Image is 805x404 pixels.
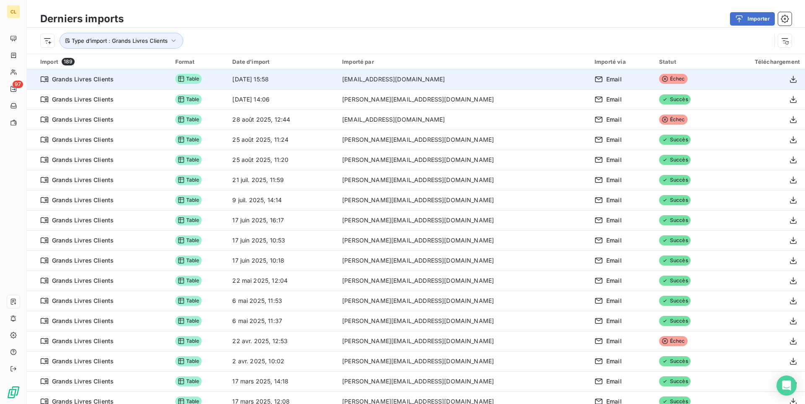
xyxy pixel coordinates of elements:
td: 22 mai 2025, 12:04 [227,271,337,291]
span: Succès [659,215,691,225]
td: 21 juil. 2025, 11:59 [227,170,337,190]
span: Table [175,175,202,185]
td: [PERSON_NAME][EMAIL_ADDRESS][DOMAIN_NAME] [337,190,589,210]
span: Succès [659,255,691,266]
span: 189 [62,58,75,65]
span: Succès [659,376,691,386]
td: [PERSON_NAME][EMAIL_ADDRESS][DOMAIN_NAME] [337,130,589,150]
td: [PERSON_NAME][EMAIL_ADDRESS][DOMAIN_NAME] [337,150,589,170]
td: [PERSON_NAME][EMAIL_ADDRESS][DOMAIN_NAME] [337,311,589,331]
span: Email [606,95,622,104]
span: Échec [659,336,688,346]
td: [DATE] 14:06 [227,89,337,109]
td: [PERSON_NAME][EMAIL_ADDRESS][DOMAIN_NAME] [337,210,589,230]
span: Succès [659,235,691,245]
span: Succès [659,296,691,306]
span: Table [175,155,202,165]
span: Email [606,236,622,245]
td: [PERSON_NAME][EMAIL_ADDRESS][DOMAIN_NAME] [337,371,589,391]
td: [PERSON_NAME][EMAIL_ADDRESS][DOMAIN_NAME] [337,331,589,351]
span: Succès [659,195,691,205]
div: Date d’import [232,58,332,65]
span: Succès [659,94,691,104]
span: Table [175,115,202,125]
span: Email [606,196,622,204]
span: Grands Livres Clients [52,337,114,345]
h3: Derniers imports [40,11,124,26]
span: Succès [659,276,691,286]
td: 22 avr. 2025, 12:53 [227,331,337,351]
td: [PERSON_NAME][EMAIL_ADDRESS][DOMAIN_NAME] [337,291,589,311]
td: 25 août 2025, 11:20 [227,150,337,170]
span: 97 [13,81,23,88]
span: Table [175,94,202,104]
span: Email [606,377,622,386]
td: 17 juin 2025, 10:53 [227,230,337,250]
span: Table [175,276,202,286]
span: Email [606,156,622,164]
div: Import [40,58,165,65]
td: 28 août 2025, 12:44 [227,109,337,130]
span: Grands Livres Clients [52,216,114,224]
span: Table [175,235,202,245]
span: Table [175,296,202,306]
span: Email [606,176,622,184]
span: Grands Livres Clients [52,75,114,83]
td: [PERSON_NAME][EMAIL_ADDRESS][DOMAIN_NAME] [337,170,589,190]
span: Grands Livres Clients [52,256,114,265]
span: Succès [659,155,691,165]
div: Format [175,58,223,65]
span: Table [175,316,202,326]
span: Table [175,376,202,386]
span: Grands Livres Clients [52,236,114,245]
span: Succès [659,135,691,145]
span: Table [175,74,202,84]
span: Grands Livres Clients [52,95,114,104]
td: 25 août 2025, 11:24 [227,130,337,150]
td: [PERSON_NAME][EMAIL_ADDRESS][DOMAIN_NAME] [337,230,589,250]
span: Grands Livres Clients [52,156,114,164]
td: 6 mai 2025, 11:53 [227,291,337,311]
span: Grands Livres Clients [52,357,114,365]
td: 2 avr. 2025, 10:02 [227,351,337,371]
span: Email [606,297,622,305]
span: Grands Livres Clients [52,276,114,285]
span: Échec [659,115,688,125]
span: Email [606,256,622,265]
span: Table [175,195,202,205]
span: Grands Livres Clients [52,377,114,386]
span: Succès [659,356,691,366]
td: [PERSON_NAME][EMAIL_ADDRESS][DOMAIN_NAME] [337,250,589,271]
span: Email [606,136,622,144]
td: 9 juil. 2025, 14:14 [227,190,337,210]
span: Email [606,276,622,285]
td: 17 juin 2025, 16:17 [227,210,337,230]
span: Table [175,356,202,366]
td: 17 mars 2025, 14:18 [227,371,337,391]
img: Logo LeanPay [7,386,20,399]
button: Importer [730,12,775,26]
span: Succès [659,316,691,326]
span: Grands Livres Clients [52,297,114,305]
span: Email [606,337,622,345]
span: Email [606,216,622,224]
td: 17 juin 2025, 10:18 [227,250,337,271]
span: Grands Livres Clients [52,317,114,325]
td: [PERSON_NAME][EMAIL_ADDRESS][DOMAIN_NAME] [337,271,589,291]
div: Téléchargement [724,58,800,65]
span: Grands Livres Clients [52,176,114,184]
span: Type d’import : Grands Livres Clients [72,37,168,44]
span: Échec [659,74,688,84]
div: Open Intercom Messenger [776,375,797,396]
div: CL [7,5,20,18]
span: Grands Livres Clients [52,115,114,124]
button: Type d’import : Grands Livres Clients [60,33,183,49]
td: [DATE] 15:58 [227,69,337,89]
span: Table [175,135,202,145]
td: [PERSON_NAME][EMAIL_ADDRESS][DOMAIN_NAME] [337,89,589,109]
span: Email [606,75,622,83]
td: [EMAIL_ADDRESS][DOMAIN_NAME] [337,109,589,130]
div: Importé par [342,58,584,65]
span: Grands Livres Clients [52,136,114,144]
span: Table [175,215,202,225]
